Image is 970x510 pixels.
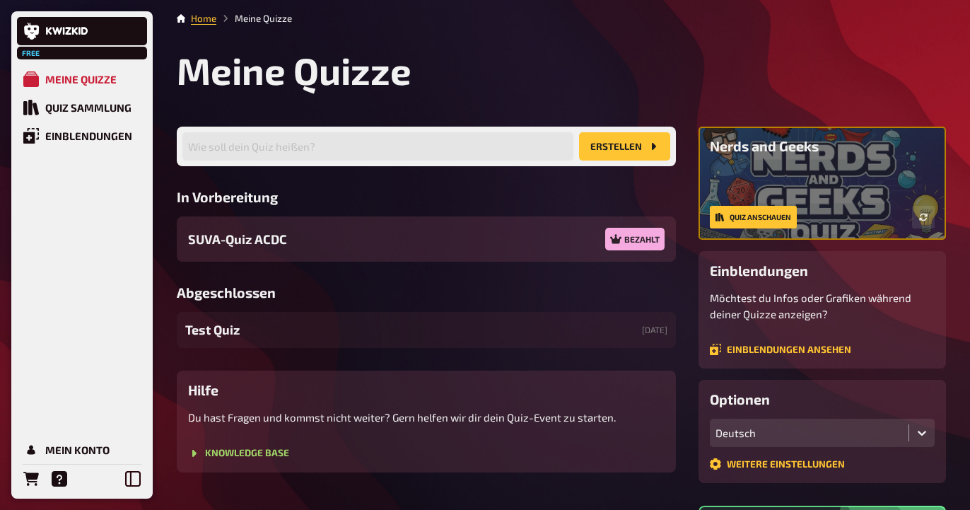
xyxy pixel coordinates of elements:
div: Bezahlt [605,228,665,250]
div: Deutsch [715,427,903,439]
div: Quiz Sammlung [45,101,132,114]
span: SUVA-Quiz ACDC [188,230,287,249]
a: Home [191,13,216,24]
a: Mein Konto [17,436,147,464]
h3: Einblendungen [710,262,935,279]
p: Du hast Fragen und kommst nicht weiter? Gern helfen wir dir dein Quiz-Event zu starten. [188,410,665,426]
span: Test Quiz [185,320,240,340]
div: Mein Konto [45,444,110,456]
button: Erstellen [579,132,670,161]
div: Meine Quizze [45,73,117,86]
a: SUVA-Quiz ACDCBezahlt [177,216,676,262]
a: Einblendungen ansehen [710,344,851,355]
h3: Abgeschlossen [177,284,676,301]
a: Quiz Sammlung [17,93,147,122]
a: Hilfe [45,465,74,493]
h3: In Vorbereitung [177,189,676,205]
p: Möchtest du Infos oder Grafiken während deiner Quizze anzeigen? [710,290,935,322]
a: Weitere Einstellungen [710,458,845,470]
a: Quiz anschauen [710,206,797,228]
a: Meine Quizze [17,65,147,93]
a: Knowledge Base [188,448,289,459]
small: [DATE] [642,324,667,336]
li: Meine Quizze [216,11,292,25]
a: Test Quiz[DATE] [177,312,676,348]
li: Home [191,11,216,25]
input: Wie soll dein Quiz heißen? [182,132,573,161]
h1: Meine Quizze [177,48,946,93]
a: Einblendungen [17,122,147,150]
h3: Optionen [710,391,935,407]
a: Bestellungen [17,465,45,493]
h3: Nerds and Geeks [710,138,935,154]
h3: Hilfe [188,382,665,398]
div: Einblendungen [45,129,132,142]
span: Free [18,49,44,57]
